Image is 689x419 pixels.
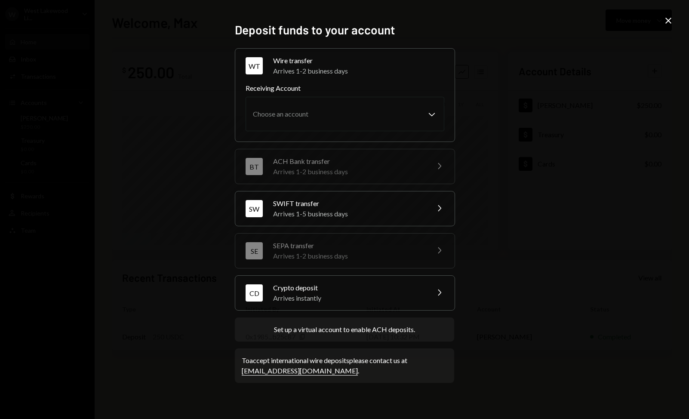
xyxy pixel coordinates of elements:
div: SEPA transfer [273,240,424,251]
div: Arrives 1-2 business days [273,251,424,261]
div: Wire transfer [273,55,444,66]
div: BT [246,158,263,175]
div: SW [246,200,263,217]
button: SESEPA transferArrives 1-2 business days [235,234,455,268]
div: ACH Bank transfer [273,156,424,166]
div: WT [246,57,263,74]
div: WTWire transferArrives 1-2 business days [246,83,444,131]
div: Arrives 1-5 business days [273,209,424,219]
div: Crypto deposit [273,283,424,293]
div: Set up a virtual account to enable ACH deposits. [274,324,415,335]
label: Receiving Account [246,83,444,93]
button: WTWire transferArrives 1-2 business days [235,49,455,83]
button: Receiving Account [246,97,444,131]
button: BTACH Bank transferArrives 1-2 business days [235,149,455,184]
h2: Deposit funds to your account [235,22,454,38]
div: SE [246,242,263,259]
button: CDCrypto depositArrives instantly [235,276,455,310]
div: Arrives 1-2 business days [273,166,424,177]
button: SWSWIFT transferArrives 1-5 business days [235,191,455,226]
a: [EMAIL_ADDRESS][DOMAIN_NAME] [242,367,358,376]
div: Arrives instantly [273,293,424,303]
div: CD [246,284,263,302]
div: To accept international wire deposits please contact us at . [242,355,447,376]
div: SWIFT transfer [273,198,424,209]
div: Arrives 1-2 business days [273,66,444,76]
